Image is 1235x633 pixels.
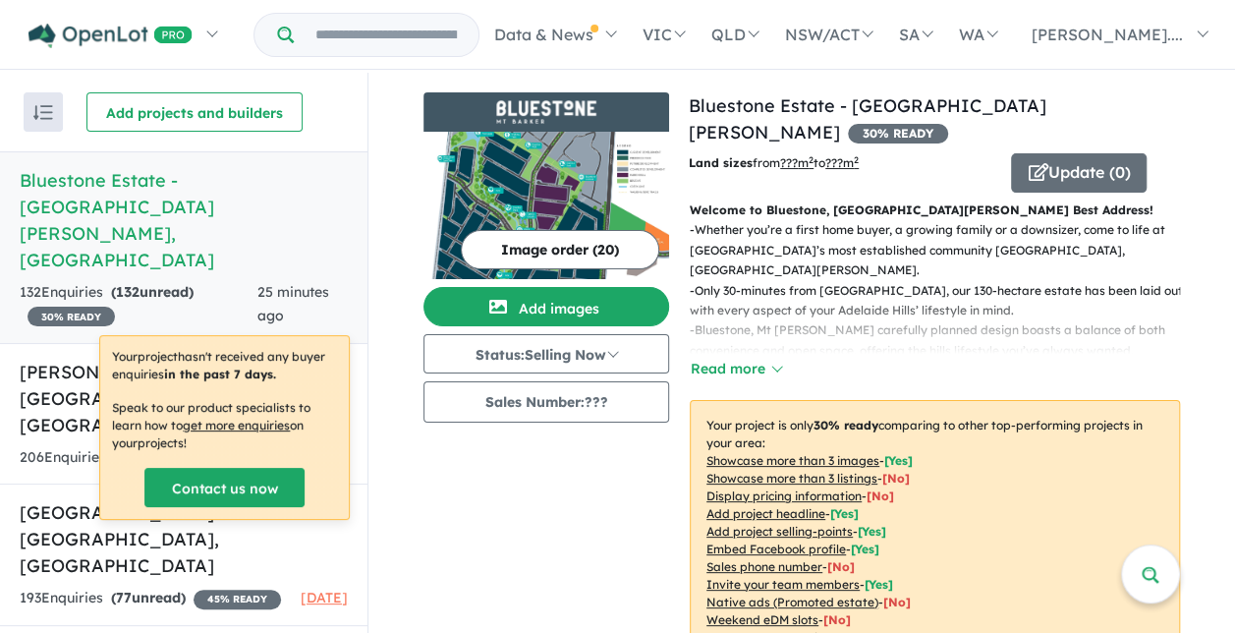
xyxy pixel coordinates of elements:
button: Sales Number:??? [423,381,669,423]
sup: 2 [854,154,859,165]
span: [No] [883,595,911,609]
b: 30 % ready [814,418,878,432]
h5: Bluestone Estate - [GEOGRAPHIC_DATA][PERSON_NAME] , [GEOGRAPHIC_DATA] [20,167,348,273]
u: Showcase more than 3 images [706,453,879,468]
p: - Bluestone, Mt [PERSON_NAME] carefully planned design boasts a balance of both convenience and o... [690,320,1196,361]
u: get more enquiries [183,418,290,432]
u: Sales phone number [706,559,822,574]
button: Update (0) [1011,153,1147,193]
a: Contact us now [144,468,305,507]
strong: ( unread) [111,283,194,301]
img: Openlot PRO Logo White [28,24,193,48]
u: Embed Facebook profile [706,542,846,556]
u: ???m [825,155,859,170]
span: 45 % READY [194,590,281,609]
span: 25 minutes ago [257,283,329,324]
input: Try estate name, suburb, builder or developer [298,14,475,56]
u: Add project selling-points [706,524,853,539]
p: - Whether you’re a first home buyer, a growing family or a downsizer, come to life at [GEOGRAPHIC... [690,220,1196,280]
b: Land sizes [689,155,753,170]
span: [ No ] [827,559,855,574]
h5: [GEOGRAPHIC_DATA] - [GEOGRAPHIC_DATA] , [GEOGRAPHIC_DATA] [20,499,348,579]
img: sort.svg [33,105,53,120]
span: 30 % READY [848,124,948,144]
p: Welcome to Bluestone, [GEOGRAPHIC_DATA][PERSON_NAME] Best Address! [690,201,1180,220]
span: [ Yes ] [851,542,879,556]
button: Add projects and builders [86,92,303,132]
span: [PERSON_NAME].... [1032,25,1183,44]
span: [No] [823,612,851,627]
span: [ Yes ] [830,506,859,521]
span: [ Yes ] [884,453,913,468]
span: [ Yes ] [858,524,886,539]
img: Bluestone Estate - Mount Barker [423,132,669,279]
span: 132 [116,283,140,301]
span: [ No ] [867,489,894,503]
u: Showcase more than 3 listings [706,471,877,486]
button: Read more [690,358,782,380]
button: Image order (20) [461,230,659,269]
u: Invite your team members [706,577,860,592]
span: 77 [116,589,132,606]
div: 206 Enquir ies [20,446,285,470]
span: to [814,155,859,170]
div: 193 Enquir ies [20,587,281,610]
p: Your project hasn't received any buyer enquiries [112,348,337,383]
p: from [689,153,996,173]
u: ??? m [780,155,814,170]
button: Status:Selling Now [423,334,669,374]
u: Native ads (Promoted estate) [706,595,878,609]
button: Add images [423,287,669,326]
u: Weekend eDM slots [706,612,818,627]
span: [ No ] [882,471,910,486]
span: 30 % READY [28,307,115,326]
p: Speak to our product specialists to learn how to on your projects ! [112,399,337,452]
a: Bluestone Estate - Mount Barker LogoBluestone Estate - Mount Barker [423,92,669,279]
span: [DATE] [301,589,348,606]
a: Bluestone Estate - [GEOGRAPHIC_DATA][PERSON_NAME] [689,94,1046,144]
b: in the past 7 days. [164,367,276,381]
span: [ Yes ] [865,577,893,592]
u: Add project headline [706,506,825,521]
u: Display pricing information [706,489,862,503]
sup: 2 [809,154,814,165]
strong: ( unread) [111,589,186,606]
img: Bluestone Estate - Mount Barker Logo [431,100,661,124]
div: 132 Enquir ies [20,281,257,328]
p: - Only 30-minutes from [GEOGRAPHIC_DATA], our 130-hectare estate has been laid out with every asp... [690,281,1196,321]
h5: [PERSON_NAME] Estate - [GEOGRAPHIC_DATA] , [GEOGRAPHIC_DATA] [20,359,348,438]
